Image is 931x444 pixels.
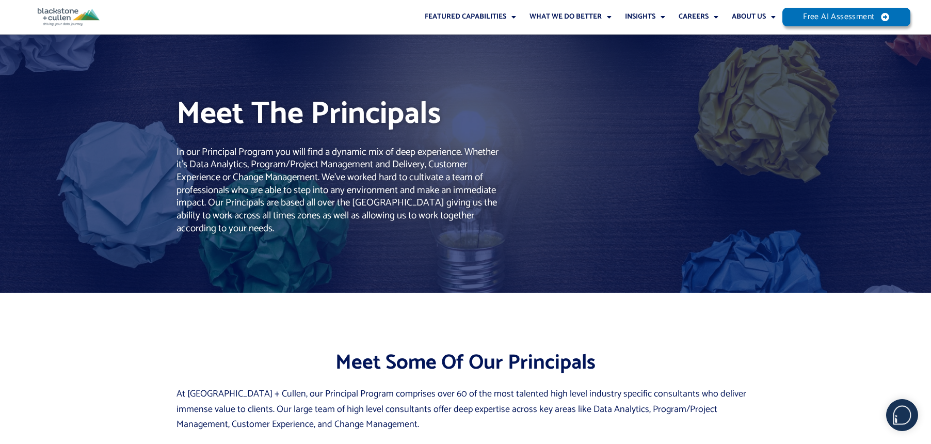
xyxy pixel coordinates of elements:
[176,146,500,235] h2: In our Principal Program you will find a dynamic mix of deep experience. Whether it’s Data Analyt...
[176,350,755,376] h2: Meet Some Of Our Principals
[176,92,464,136] h1: Meet The Principals
[803,13,874,21] span: Free AI Assessment
[176,387,755,433] p: At [GEOGRAPHIC_DATA] + Cullen, our Principal Program comprises over 60 of the most talented high ...
[887,400,918,431] img: users%2F5SSOSaKfQqXq3cFEnIZRYMEs4ra2%2Fmedia%2Fimages%2F-Bulle%20blanche%20sans%20fond%20%2B%20ma...
[782,8,910,26] a: Free AI Assessment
